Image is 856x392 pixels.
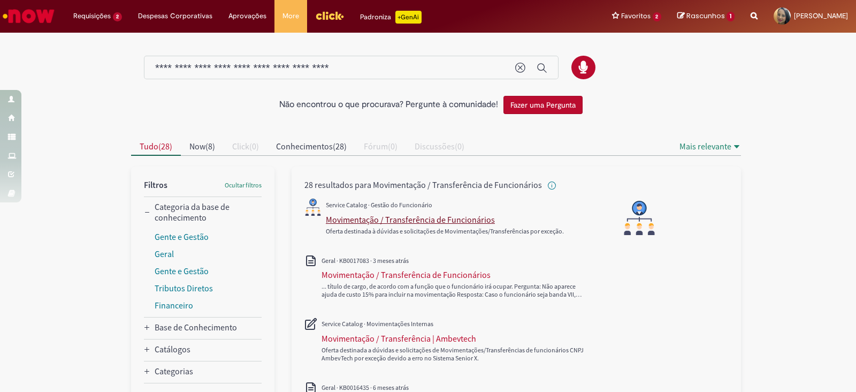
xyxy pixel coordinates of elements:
span: [PERSON_NAME] [794,11,848,20]
p: +GenAi [395,11,422,24]
span: 2 [653,12,662,21]
span: 2 [113,12,122,21]
span: 1 [727,12,735,21]
img: click_logo_yellow_360x200.png [315,7,344,24]
button: Fazer uma Pergunta [503,96,583,114]
h2: Não encontrou o que procurava? Pergunte à comunidade! [279,100,498,110]
span: Despesas Corporativas [138,11,212,21]
img: ServiceNow [1,5,56,27]
span: Rascunhos [686,11,725,21]
span: Favoritos [621,11,651,21]
div: Padroniza [360,11,422,24]
span: More [282,11,299,21]
span: Aprovações [228,11,266,21]
a: Rascunhos [677,11,735,21]
span: Requisições [73,11,111,21]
